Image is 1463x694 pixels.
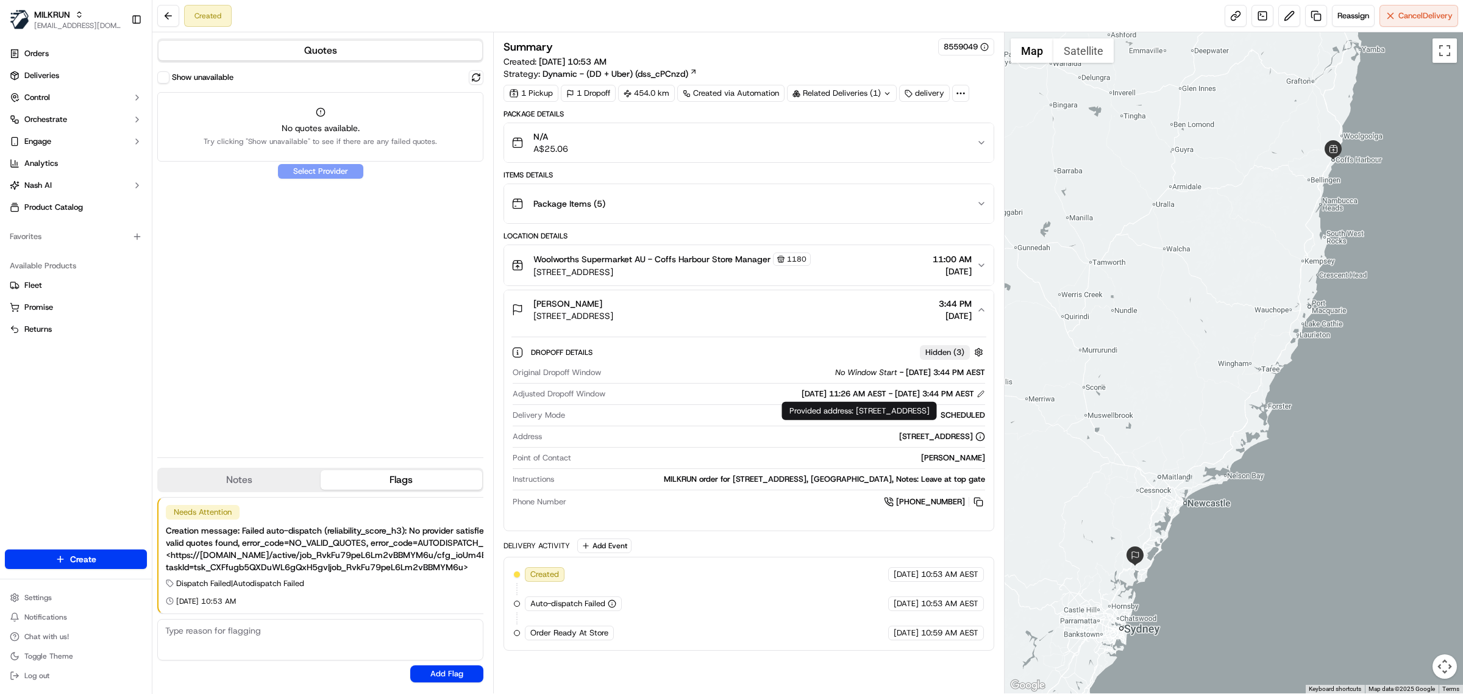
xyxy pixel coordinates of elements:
[321,470,483,490] button: Flags
[1053,38,1114,63] button: Show satellite imagery
[884,495,985,509] a: [PHONE_NUMBER]
[1369,685,1435,692] span: Map data ©2025 Google
[5,589,147,606] button: Settings
[24,280,42,291] span: Fleet
[504,85,558,102] div: 1 Pickup
[24,202,83,213] span: Product Catalog
[933,265,972,277] span: [DATE]
[5,298,147,317] button: Promise
[5,227,147,246] div: Favorites
[5,132,147,151] button: Engage
[24,48,49,59] span: Orders
[533,131,568,143] span: N/A
[5,154,147,173] a: Analytics
[899,85,950,102] div: delivery
[172,72,233,83] label: Show unavailable
[504,329,994,531] div: [PERSON_NAME][STREET_ADDRESS]3:44 PM[DATE]
[900,367,903,378] span: -
[34,9,70,21] span: MILKRUN
[70,553,96,565] span: Create
[539,56,607,67] span: [DATE] 10:53 AM
[787,85,897,102] div: Related Deliveries (1)
[1433,38,1457,63] button: Toggle fullscreen view
[899,431,985,442] div: [STREET_ADDRESS]
[5,66,147,85] a: Deliveries
[24,180,52,191] span: Nash AI
[5,198,147,217] a: Product Catalog
[504,245,994,285] button: Woolworths Supermarket AU - Coffs Harbour Store Manager1180[STREET_ADDRESS]11:00 AM[DATE]
[513,474,554,485] span: Instructions
[10,324,142,335] a: Returns
[513,388,605,399] span: Adjusted Dropoff Window
[5,256,147,276] div: Available Products
[939,298,972,310] span: 3:44 PM
[835,367,897,378] span: No Window Start
[894,569,919,580] span: [DATE]
[24,632,69,642] span: Chat with us!
[5,5,126,34] button: MILKRUNMILKRUN[EMAIL_ADDRESS][DOMAIN_NAME]
[1332,5,1375,27] button: Reassign
[533,310,613,322] span: [STREET_ADDRESS]
[782,402,937,420] div: Provided address: [STREET_ADDRESS]
[34,21,121,30] button: [EMAIL_ADDRESS][DOMAIN_NAME]
[570,410,985,421] div: SCHEDULED
[24,324,52,335] span: Returns
[513,431,542,442] span: Address
[802,388,985,399] div: [DATE] 11:26 AM AEST - [DATE] 3:44 PM AEST
[176,596,236,606] span: [DATE] 10:53 AM
[24,302,53,313] span: Promise
[24,114,67,125] span: Orchestrate
[925,347,964,358] span: Hidden ( 3 )
[533,266,811,278] span: [STREET_ADDRESS]
[5,628,147,645] button: Chat with us!
[530,569,559,580] span: Created
[531,348,595,357] span: Dropoff Details
[504,290,994,329] button: [PERSON_NAME][STREET_ADDRESS]3:44 PM[DATE]
[24,593,52,603] span: Settings
[894,628,919,639] span: [DATE]
[5,549,147,569] button: Create
[158,41,482,60] button: Quotes
[618,85,675,102] div: 454.0 km
[543,68,697,80] a: Dynamic - (DD + Uber) (dss_cPCnzd)
[1398,10,1453,21] span: Cancel Delivery
[921,628,978,639] span: 10:59 AM AEST
[533,253,771,265] span: Woolworths Supermarket AU - Coffs Harbour Store Manager
[5,609,147,626] button: Notifications
[530,628,608,639] span: Order Ready At Store
[513,367,601,378] span: Original Dropoff Window
[24,671,49,681] span: Log out
[1008,678,1048,693] a: Open this area in Google Maps (opens a new window)
[166,524,569,573] div: Creation message: Failed auto-dispatch (reliability_score_h3): No provider satisfied requirements...
[533,298,602,310] span: [PERSON_NAME]
[559,474,985,485] div: MILKRUN order for [STREET_ADDRESS], [GEOGRAPHIC_DATA], Notes: Leave at top gate
[158,470,321,490] button: Notes
[787,254,806,264] span: 1180
[933,253,972,265] span: 11:00 AM
[896,496,965,507] span: [PHONE_NUMBER]
[1008,678,1048,693] img: Google
[944,41,989,52] button: 8559049
[894,598,919,609] span: [DATE]
[504,41,553,52] h3: Summary
[939,310,972,322] span: [DATE]
[921,569,978,580] span: 10:53 AM AEST
[10,280,142,291] a: Fleet
[677,85,785,102] a: Created via Automation
[504,123,994,162] button: N/AA$25.06
[576,453,985,463] div: [PERSON_NAME]
[504,55,607,68] span: Created:
[166,505,240,520] div: Needs Attention
[204,137,437,146] span: Try clicking "Show unavailable" to see if there are any failed quotes.
[5,176,147,195] button: Nash AI
[5,320,147,339] button: Returns
[24,158,58,169] span: Analytics
[24,70,59,81] span: Deliveries
[513,453,571,463] span: Point of Contact
[504,170,994,180] div: Items Details
[24,92,50,103] span: Control
[504,541,570,551] div: Delivery Activity
[5,110,147,129] button: Orchestrate
[5,44,147,63] a: Orders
